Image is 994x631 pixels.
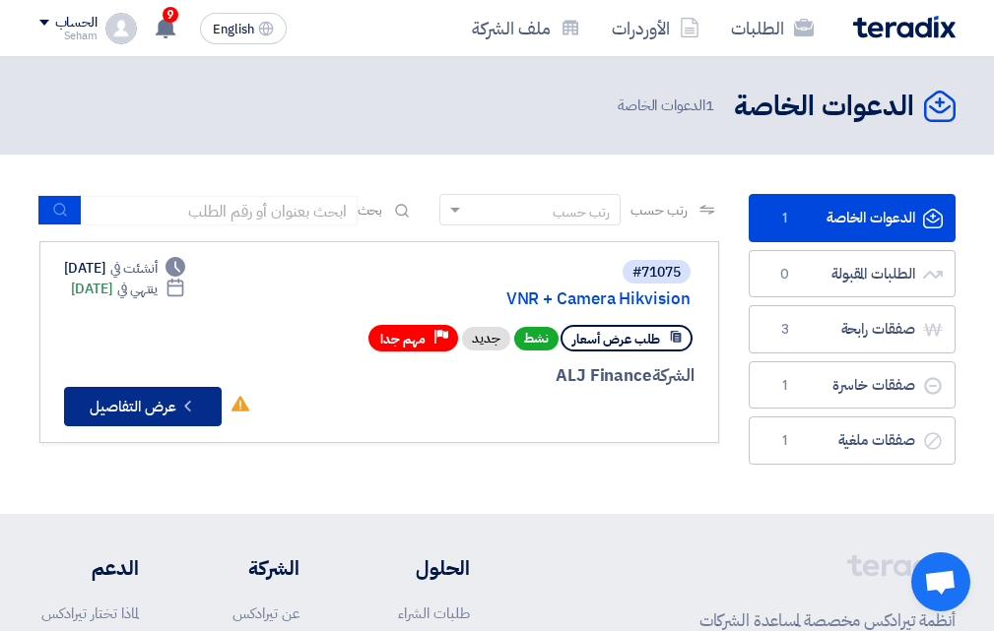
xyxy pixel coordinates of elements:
[200,13,287,44] button: English
[596,5,715,51] a: الأوردرات
[773,376,797,396] span: 1
[359,553,470,583] li: الحلول
[82,196,358,225] input: ابحث بعنوان أو رقم الطلب
[632,266,681,280] div: #71075
[749,194,956,242] a: الدعوات الخاصة1
[773,209,797,228] span: 1
[55,15,98,32] div: الحساب
[71,279,186,299] div: [DATE]
[380,330,426,348] span: مهم جدا
[911,552,970,611] a: Open chat
[117,279,158,299] span: ينتهي في
[553,202,610,222] div: رتب حسب
[398,602,470,624] a: طلبات الشراء
[773,320,797,340] span: 3
[39,553,139,583] li: الدعم
[734,88,914,126] h2: الدعوات الخاصة
[456,5,596,51] a: ملف الشركة
[39,31,98,41] div: Seham
[652,363,695,388] span: الشركة
[41,602,139,624] a: لماذا تختار تيرادكس
[773,431,797,451] span: 1
[572,330,660,348] span: طلب عرض أسعار
[64,258,186,279] div: [DATE]
[232,602,299,624] a: عن تيرادكس
[853,16,956,38] img: Teradix logo
[514,327,559,350] span: نشط
[105,13,137,44] img: profile_test.png
[197,553,299,583] li: الشركة
[749,416,956,465] a: صفقات ملغية1
[213,23,254,36] span: English
[618,95,718,117] span: الدعوات الخاصة
[267,363,695,389] div: ALJ Finance
[358,200,383,221] span: بحث
[64,387,222,426] button: عرض التفاصيل
[110,258,158,279] span: أنشئت في
[462,327,510,350] div: جديد
[297,290,691,308] a: VNR + Camera Hikvision
[630,200,687,221] span: رتب حسب
[705,95,714,116] span: 1
[163,7,178,23] span: 9
[749,305,956,353] a: صفقات رابحة3
[715,5,829,51] a: الطلبات
[773,265,797,284] span: 0
[749,361,956,410] a: صفقات خاسرة1
[749,250,956,298] a: الطلبات المقبولة0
